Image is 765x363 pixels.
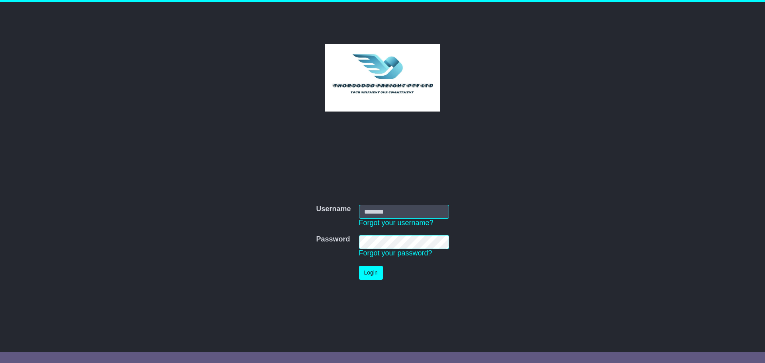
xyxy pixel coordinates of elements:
[359,266,383,280] button: Login
[316,205,351,214] label: Username
[316,235,350,244] label: Password
[359,249,432,257] a: Forgot your password?
[359,219,433,227] a: Forgot your username?
[325,44,441,112] img: Thorogood Freight Pty Ltd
